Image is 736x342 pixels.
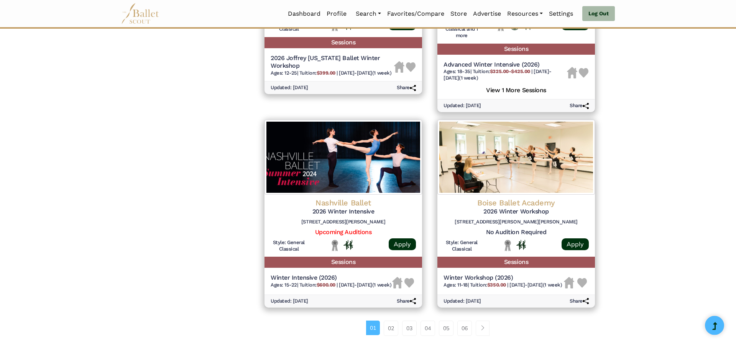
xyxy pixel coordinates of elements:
[567,67,577,78] img: Housing Unavailable
[437,44,595,55] h5: Sessions
[470,6,504,22] a: Advertise
[490,68,530,74] b: $325.00-$425.00
[299,282,337,288] span: Tuition:
[447,6,470,22] a: Store
[339,282,391,288] span: [DATE]-[DATE] (1 week)
[516,240,526,250] img: In Person
[444,228,589,236] h5: No Audition Required
[404,278,414,288] img: Heart
[439,321,453,336] a: 05
[271,219,416,225] h6: [STREET_ADDRESS][PERSON_NAME]
[392,277,402,288] img: Housing Unavailable
[406,62,416,72] img: Heart
[271,198,416,208] h4: Nashville Ballet
[437,257,595,268] h5: Sessions
[264,120,422,195] img: Logo
[271,282,297,288] span: Ages: 15-22
[570,298,589,305] h6: Share
[271,70,297,76] span: Ages: 12-25
[503,239,513,251] img: Local
[421,321,435,336] a: 04
[444,198,589,208] h4: Boise Ballet Academy
[317,282,335,288] b: $600.00
[366,321,494,336] nav: Page navigation example
[384,321,398,336] a: 02
[384,6,447,22] a: Favorites/Compare
[504,6,546,22] a: Resources
[315,228,371,236] a: Upcoming Auditions
[299,70,337,76] span: Tuition:
[444,68,567,81] h6: | |
[444,68,552,81] span: [DATE]-[DATE] (1 week)
[330,239,340,251] img: Local
[444,85,589,94] h5: View 1 More Sessions
[285,6,324,22] a: Dashboard
[444,239,480,252] h6: Style: General Classical
[343,240,353,250] img: In Person
[444,20,480,39] h6: Style: General Classical and 1 more
[324,6,350,22] a: Profile
[562,238,589,250] a: Apply
[509,282,562,288] span: [DATE]-[DATE] (1 week)
[271,298,308,305] h6: Updated: [DATE]
[457,321,472,336] a: 06
[264,257,422,268] h5: Sessions
[564,277,574,288] img: Housing Unavailable
[444,219,589,225] h6: [STREET_ADDRESS][PERSON_NAME][PERSON_NAME]
[271,70,394,77] h6: | |
[366,321,380,335] a: 01
[473,68,532,74] span: Tuition:
[264,37,422,48] h5: Sessions
[570,103,589,109] h6: Share
[444,282,468,288] span: Ages: 11-18
[582,6,615,21] a: Log Out
[487,282,506,288] b: $350.00
[470,282,507,288] span: Tuition:
[271,239,307,252] h6: Style: General Classical
[437,120,595,195] img: Logo
[402,321,417,336] a: 03
[394,61,404,73] img: Housing Unavailable
[271,282,391,288] h6: | |
[579,68,588,78] img: Heart
[444,103,481,109] h6: Updated: [DATE]
[317,70,335,76] b: $399.00
[444,208,589,216] h5: 2026 Winter Workshop
[397,298,416,305] h6: Share
[353,6,384,22] a: Search
[444,61,567,69] h5: Advanced Winter Intensive (2026)
[397,85,416,91] h6: Share
[389,238,416,250] a: Apply
[271,208,416,216] h5: 2026 Winter Intensive
[444,68,470,74] span: Ages: 18-35
[444,274,562,282] h5: Winter Workshop (2026)
[271,85,308,91] h6: Updated: [DATE]
[577,278,587,288] img: Heart
[546,6,576,22] a: Settings
[339,70,391,76] span: [DATE]-[DATE] (1 week)
[271,274,391,282] h5: Winter Intensive (2026)
[271,54,394,70] h5: 2026 Joffrey [US_STATE] Ballet Winter Workshop
[444,282,562,288] h6: | |
[444,298,481,305] h6: Updated: [DATE]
